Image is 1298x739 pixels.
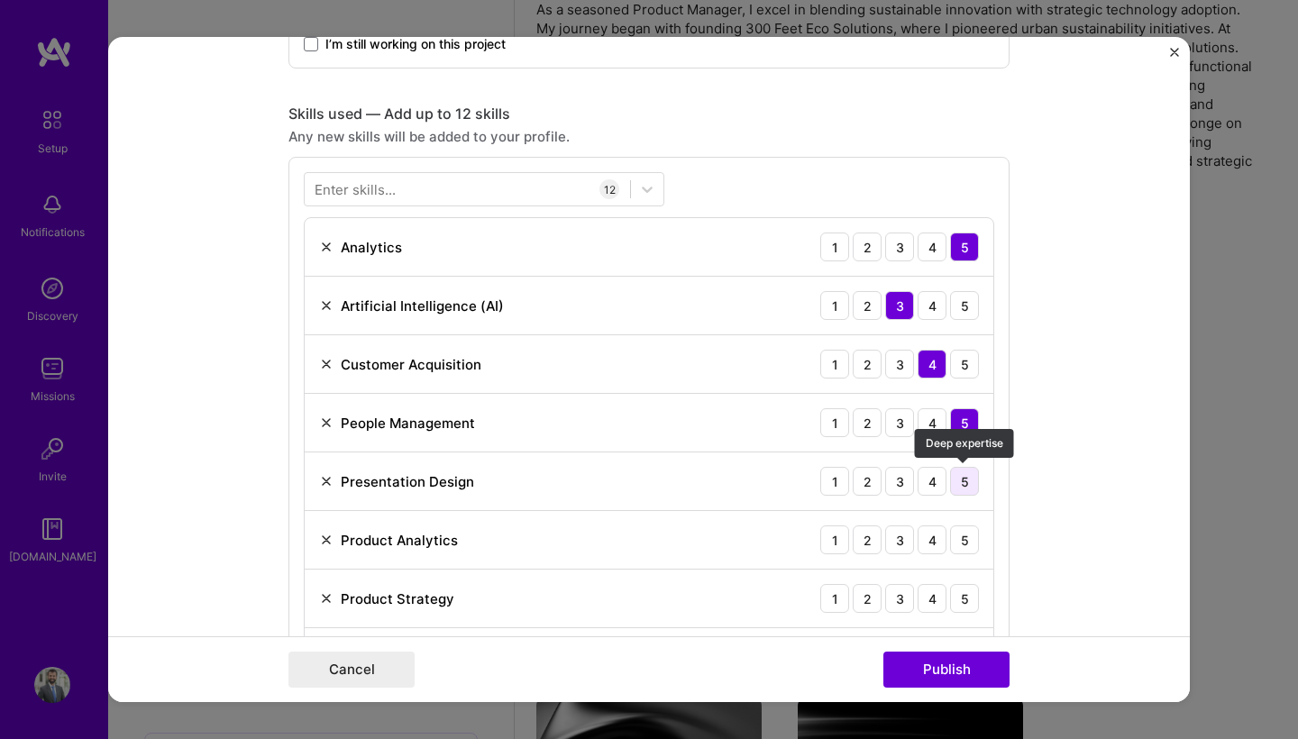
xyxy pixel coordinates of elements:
[288,127,1010,146] div: Any new skills will be added to your profile.
[885,584,914,613] div: 3
[918,467,946,496] div: 4
[820,467,849,496] div: 1
[853,408,882,437] div: 2
[950,467,979,496] div: 5
[319,357,334,371] img: Remove
[288,105,1010,123] div: Skills used — Add up to 12 skills
[319,415,334,430] img: Remove
[918,350,946,379] div: 4
[883,652,1010,688] button: Publish
[885,233,914,261] div: 3
[950,350,979,379] div: 5
[853,584,882,613] div: 2
[853,467,882,496] div: 2
[319,240,334,254] img: Remove
[820,350,849,379] div: 1
[950,408,979,437] div: 5
[853,291,882,320] div: 2
[853,350,882,379] div: 2
[918,408,946,437] div: 4
[885,350,914,379] div: 3
[853,525,882,554] div: 2
[885,291,914,320] div: 3
[319,533,334,547] img: Remove
[950,525,979,554] div: 5
[341,355,481,374] div: Customer Acquisition
[918,291,946,320] div: 4
[319,298,334,313] img: Remove
[341,297,504,315] div: Artificial Intelligence (AI)
[820,584,849,613] div: 1
[918,584,946,613] div: 4
[820,233,849,261] div: 1
[341,414,475,433] div: People Management
[599,179,619,199] div: 12
[315,180,396,199] div: Enter skills...
[918,233,946,261] div: 4
[820,408,849,437] div: 1
[950,584,979,613] div: 5
[341,238,402,257] div: Analytics
[325,35,506,53] span: I’m still working on this project
[319,591,334,606] img: Remove
[885,525,914,554] div: 3
[288,652,415,688] button: Cancel
[341,531,458,550] div: Product Analytics
[885,467,914,496] div: 3
[918,525,946,554] div: 4
[885,408,914,437] div: 3
[341,589,454,608] div: Product Strategy
[950,291,979,320] div: 5
[341,472,474,491] div: Presentation Design
[820,291,849,320] div: 1
[950,233,979,261] div: 5
[319,474,334,488] img: Remove
[820,525,849,554] div: 1
[1170,48,1179,67] button: Close
[853,233,882,261] div: 2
